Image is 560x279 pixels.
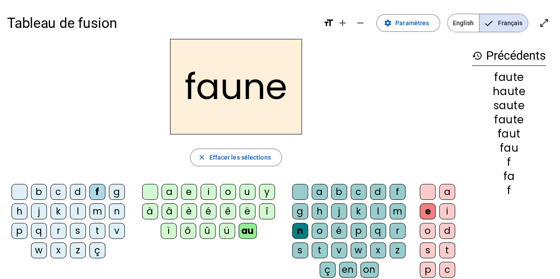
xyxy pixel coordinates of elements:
[259,203,275,219] div: î
[439,223,455,239] div: d
[239,184,255,200] div: u
[209,152,270,163] span: Effacer les sélections
[312,242,328,258] div: t
[200,223,216,239] div: û
[70,184,86,200] div: d
[439,242,455,258] div: t
[447,14,528,32] mat-button-toggle-group: Language selection
[420,223,436,239] div: o
[89,242,105,258] div: ç
[220,203,236,219] div: ê
[334,14,351,32] button: Augmenter la taille de la police
[219,223,235,239] div: ü
[384,19,392,27] mat-icon: settings
[360,262,378,278] div: on
[472,86,546,97] div: haute
[12,203,27,219] div: h
[292,242,308,258] div: s
[12,223,27,239] div: p
[420,203,436,219] div: e
[370,223,386,239] div: q
[50,203,66,219] div: k
[331,203,347,219] div: j
[201,203,216,219] div: é
[351,203,367,219] div: k
[7,9,316,37] h1: Tableau de fusion
[89,223,105,239] div: t
[472,185,546,196] div: f
[161,223,177,239] div: ï
[539,18,549,28] mat-icon: open_in_full
[331,223,347,239] div: é
[162,184,178,200] div: a
[439,262,455,278] div: c
[220,184,236,200] div: o
[89,203,105,219] div: m
[472,157,546,168] div: f
[472,171,546,182] div: fa
[201,184,216,200] div: i
[180,223,196,239] div: ô
[370,184,386,200] div: d
[420,262,436,278] div: p
[472,50,483,61] mat-icon: history
[312,184,328,200] div: a
[70,242,86,258] div: z
[472,100,546,111] div: saute
[31,242,47,258] div: w
[390,223,406,239] div: r
[337,18,348,28] mat-icon: add
[351,223,367,239] div: p
[70,223,86,239] div: s
[323,18,334,28] mat-icon: format_size
[31,223,47,239] div: q
[472,129,546,139] div: faut
[239,223,257,239] div: au
[320,262,336,278] div: ç
[479,14,528,32] span: Français
[312,203,328,219] div: h
[109,223,125,239] div: v
[181,184,197,200] div: e
[472,72,546,83] div: faute
[351,242,367,258] div: w
[448,14,479,32] span: English
[312,223,328,239] div: o
[535,14,553,32] button: Entrer en plein écran
[292,223,308,239] div: n
[292,203,308,219] div: g
[331,242,347,258] div: v
[390,184,406,200] div: f
[376,14,440,32] button: Paramètres
[89,184,105,200] div: f
[351,184,367,200] div: c
[370,242,386,258] div: x
[472,143,546,153] div: fau
[370,203,386,219] div: l
[420,242,436,258] div: s
[395,18,429,28] span: Paramètres
[170,39,302,134] h2: faune
[31,203,47,219] div: j
[390,203,406,219] div: m
[162,203,178,219] div: â
[109,184,125,200] div: g
[259,184,275,200] div: y
[472,115,546,125] div: faute
[70,203,86,219] div: l
[50,242,66,258] div: x
[190,149,282,166] button: Effacer les sélections
[439,184,455,200] div: a
[50,223,66,239] div: r
[331,184,347,200] div: b
[50,184,66,200] div: c
[239,203,255,219] div: ë
[355,18,366,28] mat-icon: remove
[390,242,406,258] div: z
[439,203,455,219] div: i
[181,203,197,219] div: è
[472,46,546,66] h3: Précédents
[142,203,158,219] div: à
[351,14,369,32] button: Diminuer la taille de la police
[339,262,357,278] div: en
